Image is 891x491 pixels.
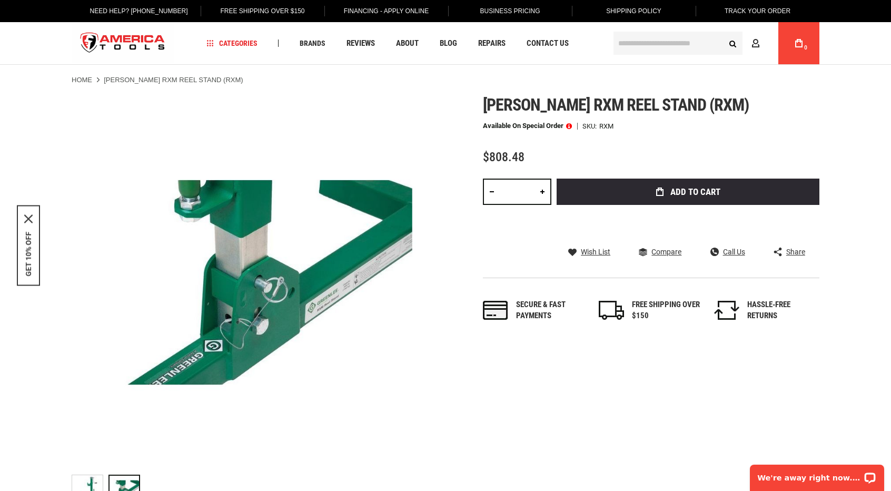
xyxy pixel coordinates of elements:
[483,150,524,164] span: $808.48
[396,40,419,47] span: About
[581,248,610,256] span: Wish List
[670,188,720,197] span: Add to Cart
[632,299,700,322] div: FREE SHIPPING OVER $150
[723,248,745,256] span: Call Us
[72,75,92,85] a: Home
[342,36,380,51] a: Reviews
[300,40,325,47] span: Brands
[555,208,821,239] iframe: Secure payment input frame
[104,76,243,84] strong: [PERSON_NAME] RXM REEL STAND (RXM)
[582,123,599,130] strong: SKU
[483,95,749,115] span: [PERSON_NAME] rxm reel stand (rxm)
[557,179,819,205] button: Add to Cart
[24,215,33,223] svg: close icon
[24,215,33,223] button: Close
[72,24,174,63] img: America Tools
[72,95,445,469] img: GREENLEE RXM REEL STAND (RXM)
[473,36,510,51] a: Repairs
[789,22,809,64] a: 0
[747,299,816,322] div: HASSLE-FREE RETURNS
[599,123,613,130] div: RXM
[391,36,423,51] a: About
[743,458,891,491] iframe: LiveChat chat widget
[606,7,661,15] span: Shipping Policy
[639,247,681,257] a: Compare
[440,40,457,47] span: Blog
[710,247,745,257] a: Call Us
[346,40,375,47] span: Reviews
[516,299,585,322] div: Secure & fast payments
[722,33,742,53] button: Search
[202,36,262,51] a: Categories
[483,301,508,320] img: payments
[435,36,462,51] a: Blog
[651,248,681,256] span: Compare
[804,45,807,51] span: 0
[714,301,739,320] img: returns
[568,247,610,257] a: Wish List
[207,40,258,47] span: Categories
[527,40,569,47] span: Contact Us
[72,24,174,63] a: store logo
[522,36,573,51] a: Contact Us
[24,232,33,277] button: GET 10% OFF
[483,122,572,130] p: Available on Special Order
[478,40,506,47] span: Repairs
[599,301,624,320] img: shipping
[295,36,330,51] a: Brands
[786,248,805,256] span: Share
